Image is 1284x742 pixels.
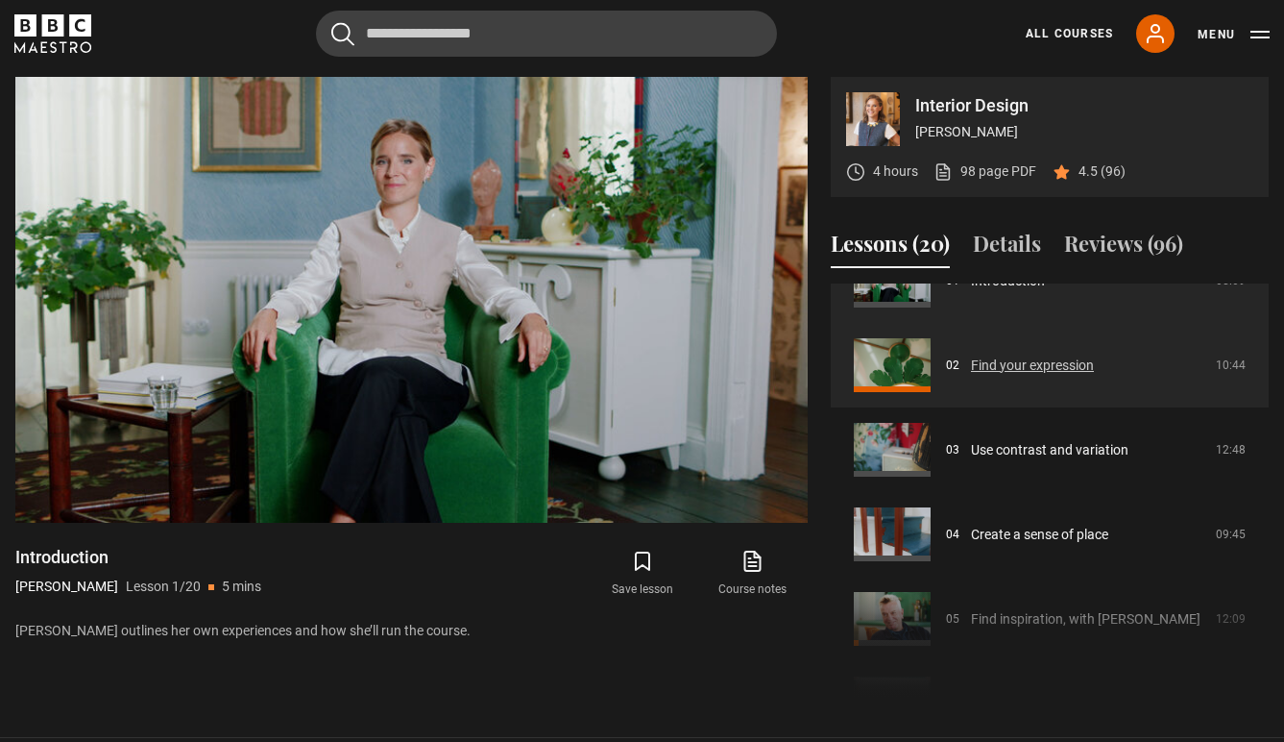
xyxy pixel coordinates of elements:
[1078,161,1126,182] p: 4.5 (96)
[15,546,261,569] h1: Introduction
[222,577,261,597] p: 5 mins
[1026,25,1113,42] a: All Courses
[15,77,808,523] video-js: Video Player
[698,546,808,602] a: Course notes
[971,525,1108,545] a: Create a sense of place
[15,577,118,597] p: [PERSON_NAME]
[971,271,1045,291] a: Introduction
[1064,228,1183,268] button: Reviews (96)
[15,621,808,641] p: [PERSON_NAME] outlines her own experiences and how she’ll run the course.
[126,577,201,597] p: Lesson 1/20
[915,97,1253,114] p: Interior Design
[588,546,697,602] button: Save lesson
[973,228,1041,268] button: Details
[933,161,1036,182] a: 98 page PDF
[831,228,950,268] button: Lessons (20)
[873,161,918,182] p: 4 hours
[316,11,777,57] input: Search
[915,122,1253,142] p: [PERSON_NAME]
[1198,25,1270,44] button: Toggle navigation
[971,356,1094,376] a: Find your expression
[971,440,1128,460] a: Use contrast and variation
[14,14,91,53] svg: BBC Maestro
[331,22,354,46] button: Submit the search query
